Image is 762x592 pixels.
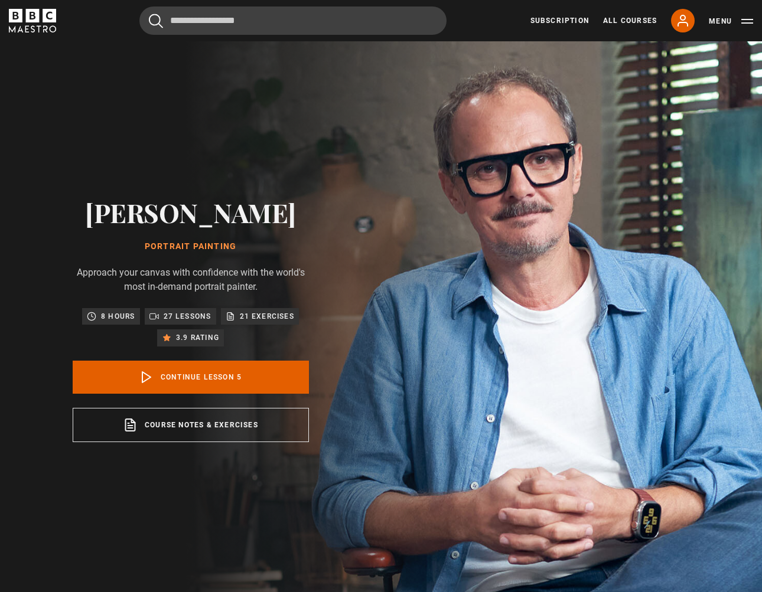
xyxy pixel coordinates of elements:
h1: Portrait Painting [73,242,309,251]
p: 8 hours [101,310,135,322]
a: Subscription [530,15,589,26]
svg: BBC Maestro [9,9,56,32]
p: 3.9 rating [176,332,219,344]
a: Continue lesson 5 [73,361,309,394]
p: Approach your canvas with confidence with the world's most in-demand portrait painter. [73,266,309,294]
p: 27 lessons [164,310,211,322]
input: Search [139,6,447,35]
a: Course notes & exercises [73,408,309,442]
p: 21 exercises [240,310,294,322]
button: Submit the search query [149,14,163,28]
h2: [PERSON_NAME] [73,197,309,227]
a: All Courses [603,15,657,26]
button: Toggle navigation [709,15,753,27]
